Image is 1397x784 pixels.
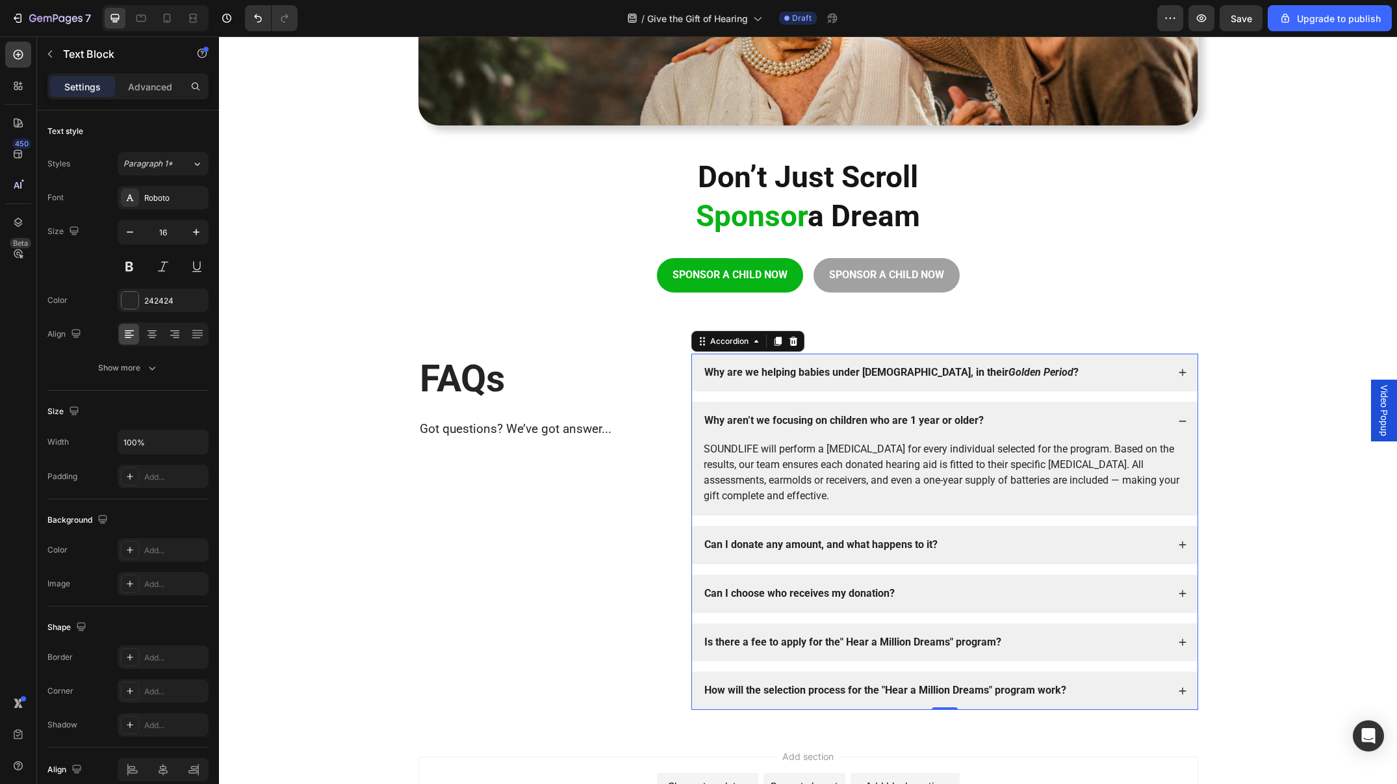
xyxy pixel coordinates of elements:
[1268,5,1392,31] button: Upgrade to publish
[483,500,721,517] div: Rich Text Editor. Editing area: main
[1220,5,1262,31] button: Save
[47,192,64,203] div: Font
[144,471,205,483] div: Add...
[789,330,854,342] strong: Golden Period
[854,330,860,342] strong: ?
[144,686,205,698] div: Add...
[47,544,68,556] div: Color
[485,647,847,660] strong: How will the selection process for the "Hear a Million Dreams" program work?
[47,356,209,380] button: Show more
[144,720,205,731] div: Add...
[199,120,979,201] h2: Don’t Just Scroll a Dream
[144,545,205,556] div: Add...
[558,713,620,727] span: Add section
[47,761,84,779] div: Align
[144,652,205,664] div: Add...
[485,378,765,390] strong: Why aren’t we focusing on children who are 1 year or older?
[1353,720,1384,751] div: Open Intercom Messenger
[144,295,205,307] div: 242424
[47,436,69,448] div: Width
[47,651,73,663] div: Border
[47,294,68,306] div: Color
[438,222,584,256] button: <p>SPONSOR A CHILD NOW</p>
[483,597,784,615] div: Rich Text Editor. Editing area: main
[201,385,452,401] p: Got questions? We’ve got answer...
[449,742,528,756] div: Choose templates
[483,549,678,566] div: Rich Text Editor. Editing area: main
[64,80,101,94] p: Settings
[144,579,205,590] div: Add...
[47,578,70,590] div: Image
[5,5,97,31] button: 7
[47,619,89,636] div: Shape
[647,12,748,25] span: Give the Gift of Hearing
[47,685,73,697] div: Corner
[483,328,862,345] div: Rich Text Editor. Editing area: main
[47,125,83,137] div: Text style
[1279,12,1381,25] div: Upgrade to publish
[245,5,298,31] div: Undo/Redo
[485,502,719,514] strong: Can I donate any amount, and what happens to it?
[483,404,968,469] div: Rich Text Editor. Editing area: main
[454,229,569,248] p: SPONSOR A CHILD NOW
[483,376,767,393] div: Rich Text Editor. Editing area: main
[128,80,172,94] p: Advanced
[485,599,782,612] strong: Is there a fee to apply for the" Hear a Million Dreams" program?
[485,405,967,467] p: SOUNDLIFE will perform a [MEDICAL_DATA] for every individual selected for the program. Based on t...
[12,138,31,149] div: 450
[485,551,676,563] strong: Can I choose who receives my donation?
[47,158,70,170] div: Styles
[647,742,726,756] div: Add blank section
[1231,13,1252,24] span: Save
[118,430,208,454] input: Auto
[47,719,77,731] div: Shadow
[47,403,82,421] div: Size
[1159,348,1172,400] span: Video Popup
[199,317,453,368] h2: FAQs
[483,646,849,663] div: Rich Text Editor. Editing area: main
[47,471,77,482] div: Padding
[641,12,645,25] span: /
[98,361,159,374] div: Show more
[47,223,82,241] div: Size
[118,152,209,176] button: Paragraph 1*
[792,12,812,24] span: Draft
[85,10,91,26] p: 7
[595,222,741,256] button: <p>SPONSOR A CHILD NOW</p>
[47,326,84,343] div: Align
[63,46,173,62] p: Text Block
[144,192,205,204] div: Roboto
[610,229,725,248] p: SPONSOR A CHILD NOW
[123,158,173,170] span: Paragraph 1*
[477,162,589,197] span: Sponsor
[219,36,1397,784] iframe: Design area
[551,742,619,756] div: Generate layout
[489,299,532,311] div: Accordion
[485,330,789,342] strong: Why are we helping babies under [DEMOGRAPHIC_DATA], in their
[47,512,110,529] div: Background
[10,238,31,248] div: Beta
